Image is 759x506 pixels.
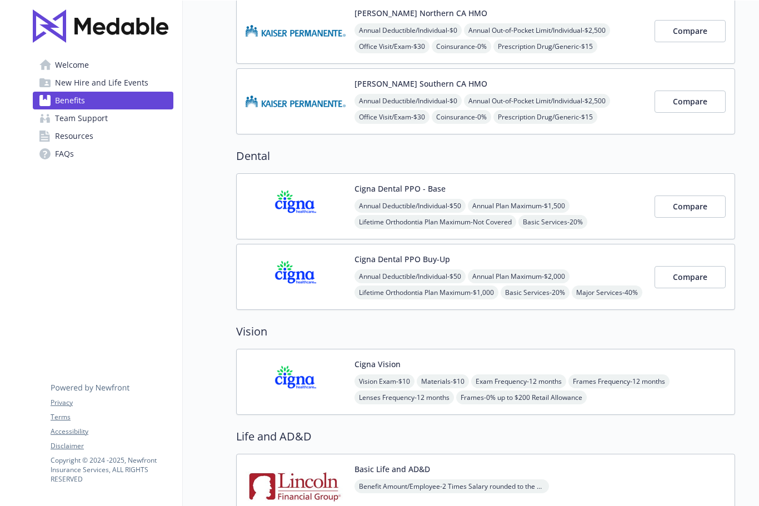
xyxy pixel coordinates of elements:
span: Compare [673,96,707,107]
span: Annual Out-of-Pocket Limit/Individual - $2,500 [464,23,610,37]
span: New Hire and Life Events [55,74,148,92]
span: Benefits [55,92,85,109]
span: Lifetime Orthodontia Plan Maximum - $1,000 [354,285,498,299]
a: Benefits [33,92,173,109]
span: Compare [673,26,707,36]
span: Compare [673,201,707,212]
span: Annual Deductible/Individual - $0 [354,94,462,108]
span: Annual Out-of-Pocket Limit/Individual - $2,500 [464,94,610,108]
span: Team Support [55,109,108,127]
p: Copyright © 2024 - 2025 , Newfront Insurance Services, ALL RIGHTS RESERVED [51,455,173,484]
a: Terms [51,412,173,422]
img: Kaiser Permanente Insurance Company carrier logo [246,78,346,125]
span: Lifetime Orthodontia Plan Maximum - Not Covered [354,215,516,229]
span: Annual Plan Maximum - $2,000 [468,269,570,283]
button: Compare [655,196,726,218]
button: [PERSON_NAME] Northern CA HMO [354,7,487,19]
span: Prescription Drug/Generic - $15 [493,39,597,53]
a: Accessibility [51,427,173,437]
h2: Life and AD&D [236,428,735,445]
span: Basic Services - 20% [501,285,570,299]
a: Team Support [33,109,173,127]
span: Annual Deductible/Individual - $50 [354,269,466,283]
button: Cigna Vision [354,358,401,370]
span: Vision Exam - $10 [354,374,415,388]
span: Exam Frequency - 12 months [471,374,566,388]
a: Welcome [33,56,173,74]
button: Cigna Dental PPO - Base [354,183,446,194]
button: [PERSON_NAME] Southern CA HMO [354,78,487,89]
span: Lenses Frequency - 12 months [354,390,454,404]
span: FAQs [55,145,74,163]
span: Annual Deductible/Individual - $50 [354,199,466,213]
a: Resources [33,127,173,145]
a: Privacy [51,398,173,408]
img: CIGNA carrier logo [246,358,346,405]
button: Compare [655,266,726,288]
button: Basic Life and AD&D [354,463,430,475]
span: Office Visit/Exam - $30 [354,110,430,124]
span: Materials - $10 [417,374,469,388]
span: Frames - 0% up to $200 Retail Allowance [456,390,587,404]
span: Benefit Amount/Employee - 2 Times Salary rounded to the next higher $1,000 [354,479,549,493]
span: Major Services - 40% [572,285,642,299]
span: Prescription Drug/Generic - $15 [493,110,597,124]
a: New Hire and Life Events [33,74,173,92]
span: Annual Plan Maximum - $1,500 [468,199,570,213]
span: Coinsurance - 0% [432,39,491,53]
span: Welcome [55,56,89,74]
button: Compare [655,20,726,42]
h2: Dental [236,148,735,164]
img: CIGNA carrier logo [246,253,346,300]
a: FAQs [33,145,173,163]
a: Disclaimer [51,441,173,451]
img: Kaiser Permanente Insurance Company carrier logo [246,7,346,54]
button: Cigna Dental PPO Buy-Up [354,253,450,265]
span: Compare [673,272,707,282]
span: Annual Deductible/Individual - $0 [354,23,462,37]
h2: Vision [236,323,735,340]
img: CIGNA carrier logo [246,183,346,230]
span: Resources [55,127,93,145]
button: Compare [655,91,726,113]
span: Basic Services - 20% [518,215,587,229]
span: Frames Frequency - 12 months [568,374,670,388]
span: Coinsurance - 0% [432,110,491,124]
span: Office Visit/Exam - $30 [354,39,430,53]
